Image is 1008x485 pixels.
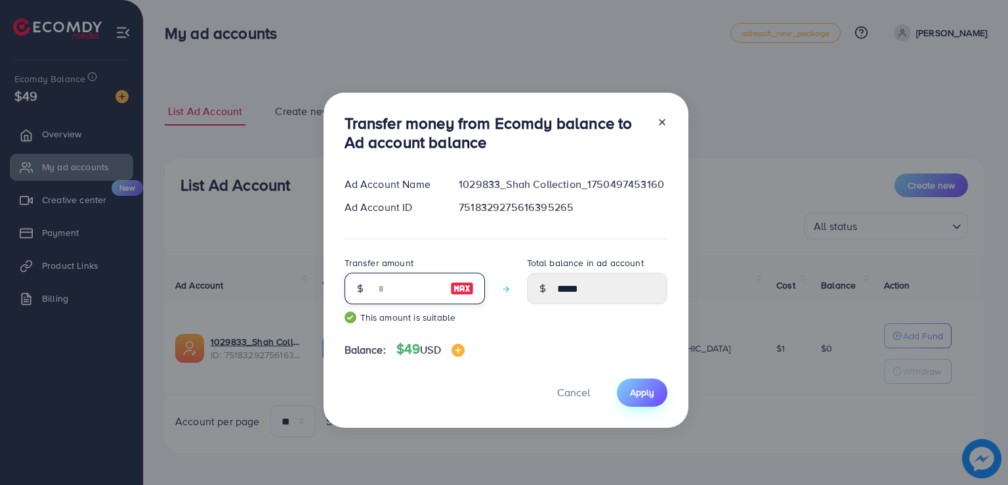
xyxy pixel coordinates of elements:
[345,256,413,269] label: Transfer amount
[448,177,677,192] div: 1029833_Shah Collection_1750497453160
[451,344,465,357] img: image
[541,379,606,407] button: Cancel
[557,385,590,400] span: Cancel
[345,114,646,152] h3: Transfer money from Ecomdy balance to Ad account balance
[630,386,654,399] span: Apply
[450,281,474,296] img: image
[527,256,644,269] label: Total balance in ad account
[617,379,667,407] button: Apply
[448,200,677,215] div: 7518329275616395265
[345,342,386,358] span: Balance:
[345,312,356,323] img: guide
[345,311,485,324] small: This amount is suitable
[334,177,449,192] div: Ad Account Name
[396,341,465,358] h4: $49
[334,200,449,215] div: Ad Account ID
[420,342,440,357] span: USD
